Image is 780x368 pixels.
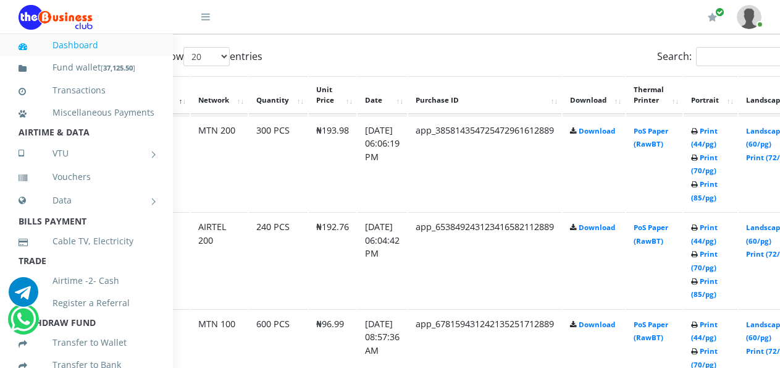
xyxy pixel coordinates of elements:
a: Print (85/pg) [691,276,718,299]
small: [ ] [101,63,135,72]
a: Transactions [19,76,154,105]
a: Airtime -2- Cash [19,267,154,295]
a: Data [19,185,154,216]
td: MTN 200 [191,116,248,212]
th: Thermal Printer: activate to sort column ascending [626,76,682,114]
a: Print (70/pg) [691,153,718,176]
a: Print (44/pg) [691,126,718,149]
b: 37,125.50 [103,63,133,72]
th: Network: activate to sort column ascending [191,76,248,114]
a: Vouchers [19,163,154,191]
a: PoS Paper (RawBT) [634,223,668,246]
a: Register a Referral [19,289,154,317]
a: Print (85/pg) [691,179,718,202]
td: 2 [159,212,190,308]
select: Showentries [183,47,230,66]
a: VTU [19,138,154,169]
td: [DATE] 06:04:42 PM [358,212,407,308]
a: Cable TV, Electricity [19,227,154,255]
a: Transfer to Wallet [19,328,154,357]
a: Print (44/pg) [691,320,718,343]
td: ₦193.98 [309,116,356,212]
a: Chat for support [9,286,38,307]
label: Show entries [158,47,262,66]
th: Purchase ID: activate to sort column ascending [408,76,561,114]
td: [DATE] 06:06:19 PM [358,116,407,212]
td: 300 PCS [249,116,308,212]
td: AIRTEL 200 [191,212,248,308]
td: ₦192.76 [309,212,356,308]
a: Fund wallet[37,125.50] [19,53,154,82]
a: Chat for support [10,314,36,334]
a: PoS Paper (RawBT) [634,320,668,343]
td: 1 [159,116,190,212]
a: Miscellaneous Payments [19,98,154,127]
a: Download [579,320,615,329]
th: #: activate to sort column descending [159,76,190,114]
th: Portrait: activate to sort column ascending [684,76,737,114]
span: Renew/Upgrade Subscription [715,7,724,17]
a: Dashboard [19,31,154,59]
img: Logo [19,5,93,30]
td: app_653849243123416582112889 [408,212,561,308]
a: Print (70/pg) [691,249,718,272]
th: Date: activate to sort column ascending [358,76,407,114]
i: Renew/Upgrade Subscription [708,12,717,22]
td: app_385814354725472961612889 [408,116,561,212]
th: Unit Price: activate to sort column ascending [309,76,356,114]
th: Download: activate to sort column ascending [563,76,625,114]
img: User [737,5,761,29]
td: 240 PCS [249,212,308,308]
a: Download [579,223,615,232]
a: Print (44/pg) [691,223,718,246]
th: Quantity: activate to sort column ascending [249,76,308,114]
a: Download [579,126,615,135]
a: PoS Paper (RawBT) [634,126,668,149]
